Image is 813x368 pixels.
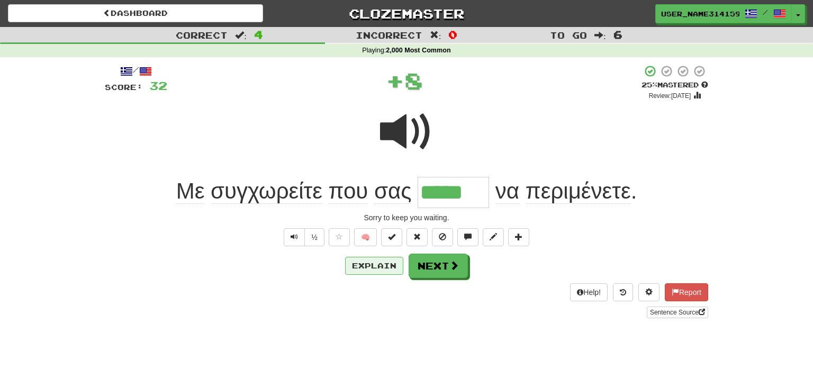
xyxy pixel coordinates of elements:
div: Text-to-speech controls [282,228,324,246]
span: 0 [448,28,457,41]
span: User_Name314159256 [661,9,739,19]
button: Report [665,283,708,301]
span: να [495,178,519,204]
button: Discuss sentence (alt+u) [457,228,478,246]
button: Favorite sentence (alt+f) [329,228,350,246]
button: 🧠 [354,228,377,246]
span: 6 [613,28,622,41]
button: Edit sentence (alt+d) [483,228,504,246]
span: : [235,31,247,40]
div: Sorry to keep you waiting. [105,212,708,223]
span: συγχωρείτε [211,178,322,204]
span: Με [176,178,205,204]
a: Sentence Source [647,307,708,318]
button: Ignore sentence (alt+i) [432,228,453,246]
span: 8 [404,67,423,94]
strong: 2,000 Most Common [386,47,450,54]
button: Reset to 0% Mastered (alt+r) [406,228,428,246]
span: 4 [254,28,263,41]
span: σας [374,178,411,204]
a: Dashboard [8,4,263,22]
span: 32 [149,79,167,92]
a: Clozemaster [279,4,534,23]
div: / [105,65,167,78]
button: Next [409,254,468,278]
span: περιμένετε [526,178,631,204]
span: : [430,31,441,40]
button: Play sentence audio (ctl+space) [284,228,305,246]
div: Mastered [642,80,708,90]
span: . [489,178,637,204]
button: Add to collection (alt+a) [508,228,529,246]
span: 25 % [642,80,657,89]
button: Help! [570,283,608,301]
span: που [329,178,368,204]
span: : [594,31,606,40]
button: Set this sentence to 100% Mastered (alt+m) [381,228,402,246]
small: Review: [DATE] [649,92,691,100]
span: + [386,65,404,96]
span: Correct [176,30,228,40]
button: Explain [345,257,403,275]
button: Round history (alt+y) [613,283,633,301]
span: / [763,8,768,16]
span: Incorrect [356,30,422,40]
a: User_Name314159256 / [655,4,792,23]
span: To go [550,30,587,40]
span: Score: [105,83,143,92]
button: ½ [304,228,324,246]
